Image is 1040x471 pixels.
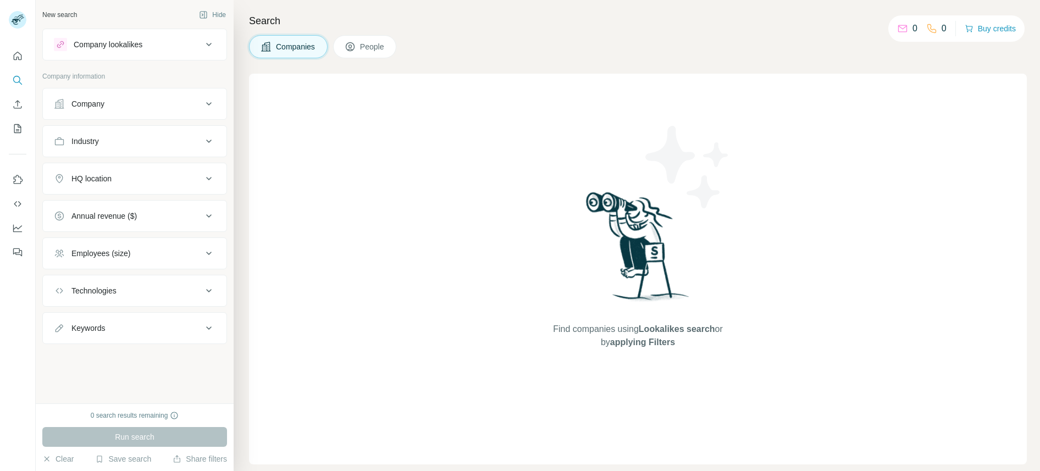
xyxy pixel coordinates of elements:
button: Industry [43,128,226,154]
p: 0 [912,22,917,35]
span: applying Filters [610,337,675,347]
div: Company [71,98,104,109]
button: Clear [42,453,74,464]
img: Surfe Illustration - Woman searching with binoculars [581,189,695,312]
span: Companies [276,41,316,52]
div: New search [42,10,77,20]
button: Annual revenue ($) [43,203,226,229]
button: Search [9,70,26,90]
h4: Search [249,13,1027,29]
div: 0 search results remaining [91,411,179,420]
button: Dashboard [9,218,26,238]
button: Use Surfe API [9,194,26,214]
div: Industry [71,136,99,147]
button: Technologies [43,278,226,304]
button: Keywords [43,315,226,341]
button: Save search [95,453,151,464]
button: Share filters [173,453,227,464]
span: People [360,41,385,52]
img: Surfe Illustration - Stars [638,118,737,217]
button: Use Surfe on LinkedIn [9,170,26,190]
span: Find companies using or by [550,323,726,349]
button: Company lookalikes [43,31,226,58]
div: Employees (size) [71,248,130,259]
div: Keywords [71,323,105,334]
span: Lookalikes search [639,324,715,334]
button: Company [43,91,226,117]
button: Employees (size) [43,240,226,267]
div: HQ location [71,173,112,184]
button: HQ location [43,165,226,192]
p: 0 [942,22,947,35]
button: Buy credits [965,21,1016,36]
div: Company lookalikes [74,39,142,50]
p: Company information [42,71,227,81]
button: Feedback [9,242,26,262]
button: Enrich CSV [9,95,26,114]
div: Annual revenue ($) [71,210,137,221]
button: Hide [191,7,234,23]
button: Quick start [9,46,26,66]
button: My lists [9,119,26,138]
div: Technologies [71,285,117,296]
